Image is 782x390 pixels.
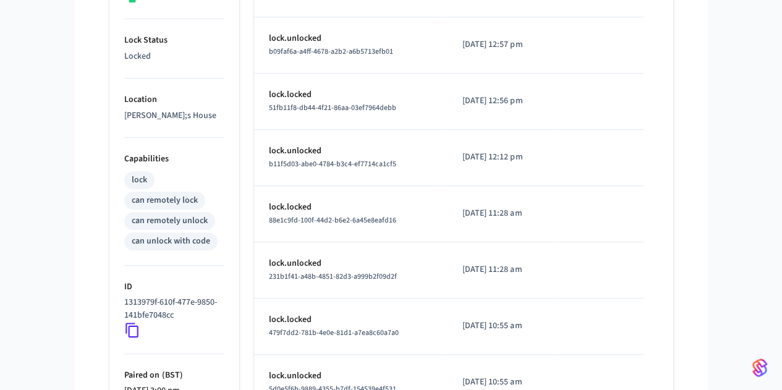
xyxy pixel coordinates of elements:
[124,153,224,166] p: Capabilities
[462,151,542,164] p: [DATE] 12:12 pm
[269,328,399,338] span: 479f7dd2-781b-4e0e-81d1-a7ea8c60a7a0
[269,46,393,57] span: b09faf6a-a4ff-4678-a2b2-a6b5713efb01
[462,207,542,220] p: [DATE] 11:28 am
[462,263,542,276] p: [DATE] 11:28 am
[124,296,219,322] p: 1313979f-610f-477e-9850-141bfe7048cc
[269,257,433,270] p: lock.unlocked
[462,320,542,333] p: [DATE] 10:55 am
[132,235,210,248] div: can unlock with code
[462,376,542,389] p: [DATE] 10:55 am
[462,95,542,108] p: [DATE] 12:56 pm
[269,215,396,226] span: 88e1c9fd-100f-44d2-b6e2-6a45e8eafd16
[269,32,433,45] p: lock.unlocked
[269,159,396,169] span: b11f5d03-abe0-4784-b3c4-ef7714ca1cf5
[124,34,224,47] p: Lock Status
[269,313,433,326] p: lock.locked
[124,50,224,63] p: Locked
[124,281,224,294] p: ID
[269,271,397,282] span: 231b1f41-a48b-4851-82d3-a999b2f09d2f
[124,109,224,122] p: [PERSON_NAME];s House
[124,369,224,382] p: Paired on
[462,38,542,51] p: [DATE] 12:57 pm
[132,194,198,207] div: can remotely lock
[132,214,208,227] div: can remotely unlock
[269,103,396,113] span: 51fb11f8-db44-4f21-86aa-03ef7964debb
[269,201,433,214] p: lock.locked
[269,370,433,383] p: lock.unlocked
[159,369,183,381] span: ( BST )
[752,358,767,378] img: SeamLogoGradient.69752ec5.svg
[132,174,147,187] div: lock
[124,93,224,106] p: Location
[269,88,433,101] p: lock.locked
[269,145,433,158] p: lock.unlocked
